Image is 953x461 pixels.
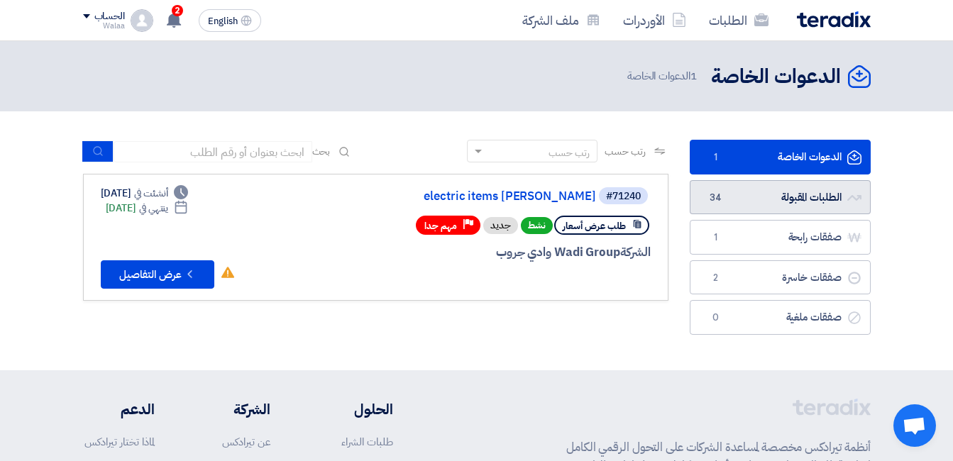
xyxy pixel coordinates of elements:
[690,140,871,174] a: الدعوات الخاصة1
[134,186,168,201] span: أنشئت في
[511,4,612,37] a: ملف الشركة
[222,434,270,450] a: عن تيرادكس
[341,434,393,450] a: طلبات الشراء
[197,399,270,420] li: الشركة
[312,190,596,203] a: electric items [PERSON_NAME]
[698,4,780,37] a: الطلبات
[84,434,155,450] a: لماذا تختار تيرادكس
[114,141,312,162] input: ابحث بعنوان أو رقم الطلب
[563,219,626,233] span: طلب عرض أسعار
[208,16,238,26] span: English
[312,144,331,159] span: بحث
[612,4,698,37] a: الأوردرات
[690,180,871,215] a: الطلبات المقبولة34
[172,5,183,16] span: 2
[83,22,125,30] div: Walaa
[309,243,651,262] div: Wadi Group وادي جروب
[424,219,457,233] span: مهم جدا
[797,11,871,28] img: Teradix logo
[483,217,518,234] div: جديد
[690,300,871,335] a: صفقات ملغية0
[690,220,871,255] a: صفقات رابحة1
[707,150,725,165] span: 1
[131,9,153,32] img: profile_test.png
[707,191,725,205] span: 34
[690,68,697,84] span: 1
[605,144,645,159] span: رتب حسب
[106,201,189,216] div: [DATE]
[521,217,553,234] span: نشط
[83,399,155,420] li: الدعم
[101,260,214,289] button: عرض التفاصيل
[620,243,651,261] span: الشركة
[707,271,725,285] span: 2
[199,9,261,32] button: English
[707,311,725,325] span: 0
[139,201,168,216] span: ينتهي في
[627,68,700,84] span: الدعوات الخاصة
[606,191,641,201] div: #71240
[711,63,841,91] h2: الدعوات الخاصة
[707,230,725,245] span: 1
[101,186,189,201] div: [DATE]
[94,11,125,23] div: الحساب
[313,399,393,420] li: الحلول
[893,404,936,447] a: Open chat
[690,260,871,295] a: صفقات خاسرة2
[549,145,590,160] div: رتب حسب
